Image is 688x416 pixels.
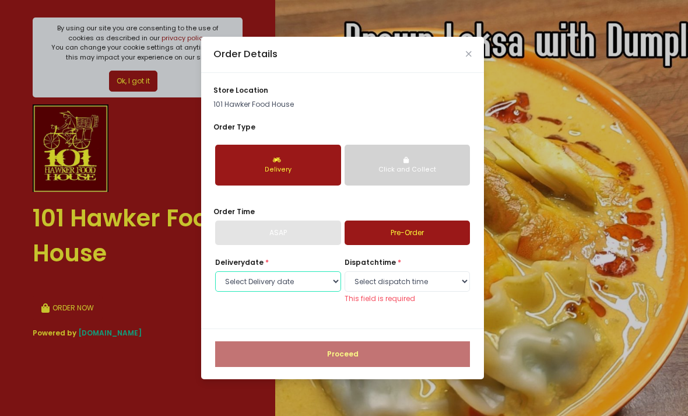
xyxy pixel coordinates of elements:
p: 101 Hawker Food House [213,99,472,110]
span: Delivery date [215,257,264,267]
div: This field is required [345,293,471,304]
div: Click and Collect [352,165,463,174]
button: Click and Collect [345,145,471,186]
span: store location [213,85,268,95]
button: Close [466,51,472,57]
div: Delivery [223,165,334,174]
span: Order Time [213,207,255,216]
span: dispatch time [345,257,396,267]
div: Order Details [213,47,278,62]
span: Order Type [213,122,255,132]
button: Delivery [215,145,341,186]
a: Pre-Order [345,221,471,245]
button: Proceed [215,341,470,367]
